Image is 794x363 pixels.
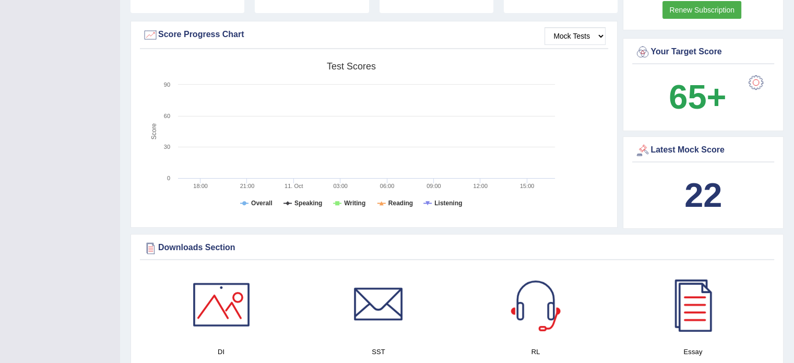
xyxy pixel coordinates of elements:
[344,200,365,207] tspan: Writing
[426,183,441,189] text: 09:00
[148,346,294,357] h4: DI
[294,200,322,207] tspan: Speaking
[150,123,158,140] tspan: Score
[164,81,170,88] text: 90
[251,200,272,207] tspan: Overall
[620,346,766,357] h4: Essay
[167,175,170,181] text: 0
[193,183,208,189] text: 18:00
[520,183,535,189] text: 15:00
[285,183,303,189] tspan: 11. Oct
[143,27,606,43] div: Score Progress Chart
[473,183,488,189] text: 12:00
[463,346,609,357] h4: RL
[305,346,452,357] h4: SST
[240,183,255,189] text: 21:00
[662,1,741,19] a: Renew Subscription
[327,61,376,72] tspan: Test scores
[635,44,772,60] div: Your Target Score
[388,200,413,207] tspan: Reading
[635,143,772,158] div: Latest Mock Score
[434,200,462,207] tspan: Listening
[333,183,348,189] text: 03:00
[164,144,170,150] text: 30
[669,78,726,116] b: 65+
[380,183,395,189] text: 06:00
[684,176,722,214] b: 22
[143,240,772,256] div: Downloads Section
[164,113,170,119] text: 60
